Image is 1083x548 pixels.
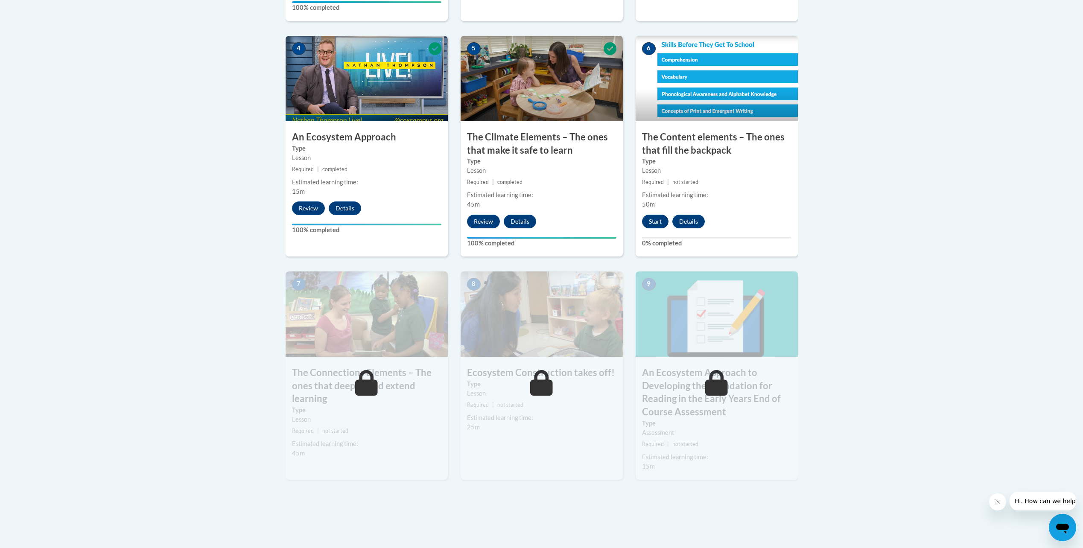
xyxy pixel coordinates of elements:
[636,366,798,419] h3: An Ecosystem Approach to Developing the Foundation for Reading in the Early Years End of Course A...
[492,179,494,185] span: |
[467,237,616,239] div: Your progress
[461,271,623,357] img: Course Image
[286,271,448,357] img: Course Image
[497,402,523,408] span: not started
[642,190,791,200] div: Estimated learning time:
[292,144,441,153] label: Type
[989,493,1006,510] iframe: Close message
[467,179,489,185] span: Required
[322,166,347,172] span: completed
[467,166,616,175] div: Lesson
[467,42,481,55] span: 5
[467,239,616,248] label: 100% completed
[292,3,441,12] label: 100% completed
[636,271,798,357] img: Course Image
[467,389,616,398] div: Lesson
[636,36,798,121] img: Course Image
[5,6,69,13] span: Hi. How can we help?
[642,441,664,447] span: Required
[292,153,441,163] div: Lesson
[492,402,494,408] span: |
[467,423,480,431] span: 25m
[642,428,791,437] div: Assessment
[667,441,669,447] span: |
[292,224,441,225] div: Your progress
[292,1,441,3] div: Your progress
[497,179,523,185] span: completed
[292,166,314,172] span: Required
[467,278,481,291] span: 8
[672,441,698,447] span: not started
[667,179,669,185] span: |
[642,419,791,428] label: Type
[317,166,319,172] span: |
[642,452,791,462] div: Estimated learning time:
[642,157,791,166] label: Type
[504,215,536,228] button: Details
[292,201,325,215] button: Review
[1010,492,1076,510] iframe: Message from company
[292,178,441,187] div: Estimated learning time:
[467,201,480,208] span: 45m
[317,428,319,434] span: |
[467,157,616,166] label: Type
[467,402,489,408] span: Required
[292,439,441,449] div: Estimated learning time:
[642,278,656,291] span: 9
[286,366,448,405] h3: The Connections Elements – The ones that deepen and extend learning
[292,405,441,415] label: Type
[642,215,668,228] button: Start
[286,131,448,144] h3: An Ecosystem Approach
[292,225,441,235] label: 100% completed
[292,449,305,457] span: 45m
[642,179,664,185] span: Required
[467,379,616,389] label: Type
[1049,514,1076,541] iframe: Button to launch messaging window
[672,179,698,185] span: not started
[467,413,616,423] div: Estimated learning time:
[292,188,305,195] span: 15m
[672,215,705,228] button: Details
[636,131,798,157] h3: The Content elements – The ones that fill the backpack
[322,428,348,434] span: not started
[286,36,448,121] img: Course Image
[467,215,500,228] button: Review
[642,166,791,175] div: Lesson
[642,463,655,470] span: 15m
[642,42,656,55] span: 6
[461,366,623,379] h3: Ecosystem Construction takes off!
[329,201,361,215] button: Details
[292,278,306,291] span: 7
[292,415,441,424] div: Lesson
[292,42,306,55] span: 4
[642,201,655,208] span: 50m
[461,131,623,157] h3: The Climate Elements – The ones that make it safe to learn
[642,239,791,248] label: 0% completed
[292,428,314,434] span: Required
[461,36,623,121] img: Course Image
[467,190,616,200] div: Estimated learning time:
